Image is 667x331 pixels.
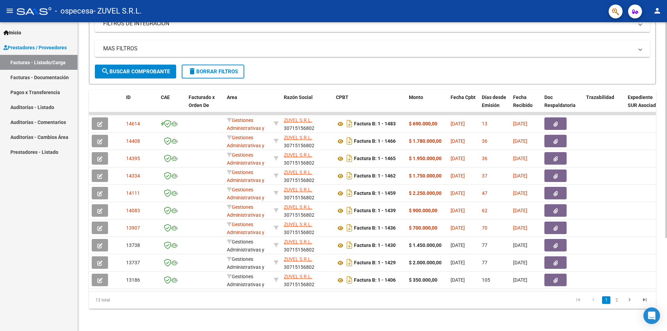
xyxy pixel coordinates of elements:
[513,225,527,231] span: [DATE]
[3,44,67,51] span: Prestadores / Proveedores
[451,277,465,283] span: [DATE]
[284,222,312,227] span: ZUVEL S.R.L.
[544,94,576,108] span: Doc Respaldatoria
[602,296,610,304] a: 1
[451,190,465,196] span: [DATE]
[284,117,312,123] span: ZUVEL S.R.L.
[513,260,527,265] span: [DATE]
[284,152,312,158] span: ZUVEL S.R.L.
[482,208,487,213] span: 62
[601,294,611,306] li: page 1
[284,221,330,235] div: 30715156802
[126,277,140,283] span: 13186
[123,90,158,121] datatable-header-cell: ID
[612,296,621,304] a: 2
[451,94,476,100] span: Fecha Cpbt
[161,94,170,100] span: CAE
[284,187,312,192] span: ZUVEL S.R.L.
[227,135,264,156] span: Gestiones Administrativas y Otros
[542,90,583,121] datatable-header-cell: Doc Respaldatoria
[482,156,487,161] span: 36
[227,222,264,243] span: Gestiones Administrativas y Otros
[653,7,661,15] mat-icon: person
[227,187,264,208] span: Gestiones Administrativas y Otros
[513,156,527,161] span: [DATE]
[354,225,396,231] strong: Factura B: 1 - 1436
[482,173,487,179] span: 37
[583,90,625,121] datatable-header-cell: Trazabilidad
[586,94,614,100] span: Trazabilidad
[101,67,109,75] mat-icon: search
[513,121,527,126] span: [DATE]
[354,173,396,179] strong: Factura B: 1 - 1462
[284,203,330,218] div: 30715156802
[409,156,442,161] strong: $ 1.950.000,00
[284,239,312,245] span: ZUVEL S.R.L.
[451,121,465,126] span: [DATE]
[284,238,330,253] div: 30715156802
[482,121,487,126] span: 13
[448,90,479,121] datatable-header-cell: Fecha Cpbt
[95,15,650,32] mat-expansion-panel-header: FILTROS DE INTEGRACION
[482,138,487,144] span: 36
[89,291,201,309] div: 13 total
[345,188,354,199] i: Descargar documento
[186,90,224,121] datatable-header-cell: Facturado x Orden De
[182,65,244,78] button: Borrar Filtros
[406,90,448,121] datatable-header-cell: Monto
[451,208,465,213] span: [DATE]
[513,94,533,108] span: Fecha Recibido
[158,90,186,121] datatable-header-cell: CAE
[103,20,633,27] mat-panel-title: FILTROS DE INTEGRACION
[623,296,636,304] a: go to next page
[354,139,396,144] strong: Factura B: 1 - 1466
[409,190,442,196] strong: $ 2.250.000,00
[188,68,238,75] span: Borrar Filtros
[93,3,142,19] span: - ZUVEL S.R.L.
[345,205,354,216] i: Descargar documento
[451,173,465,179] span: [DATE]
[126,208,140,213] span: 14083
[103,45,633,52] mat-panel-title: MAS FILTROS
[571,296,585,304] a: go to first page
[345,118,354,129] i: Descargar documento
[227,204,264,226] span: Gestiones Administrativas y Otros
[188,67,196,75] mat-icon: delete
[126,190,140,196] span: 14111
[513,173,527,179] span: [DATE]
[354,278,396,283] strong: Factura B: 1 - 1406
[6,7,14,15] mat-icon: menu
[345,222,354,233] i: Descargar documento
[513,277,527,283] span: [DATE]
[126,173,140,179] span: 14334
[482,260,487,265] span: 77
[513,208,527,213] span: [DATE]
[189,94,215,108] span: Facturado x Orden De
[227,256,264,278] span: Gestiones Administrativas y Otros
[345,274,354,286] i: Descargar documento
[227,169,264,191] span: Gestiones Administrativas y Otros
[284,151,330,166] div: 30715156802
[227,152,264,174] span: Gestiones Administrativas y Otros
[345,257,354,268] i: Descargar documento
[451,138,465,144] span: [DATE]
[409,242,442,248] strong: $ 1.450.000,00
[126,138,140,144] span: 14408
[482,277,490,283] span: 105
[227,117,264,139] span: Gestiones Administrativas y Otros
[95,65,176,78] button: Buscar Comprobante
[482,94,506,108] span: Días desde Emisión
[409,94,423,100] span: Monto
[354,243,396,248] strong: Factura B: 1 - 1430
[409,260,442,265] strong: $ 2.000.000,00
[451,225,465,231] span: [DATE]
[284,169,312,175] span: ZUVEL S.R.L.
[284,94,313,100] span: Razón Social
[284,168,330,183] div: 30715156802
[354,191,396,196] strong: Factura B: 1 - 1459
[284,116,330,131] div: 30715156802
[638,296,651,304] a: go to last page
[611,294,622,306] li: page 2
[625,90,663,121] datatable-header-cell: Expediente SUR Asociado
[409,225,437,231] strong: $ 700.000,00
